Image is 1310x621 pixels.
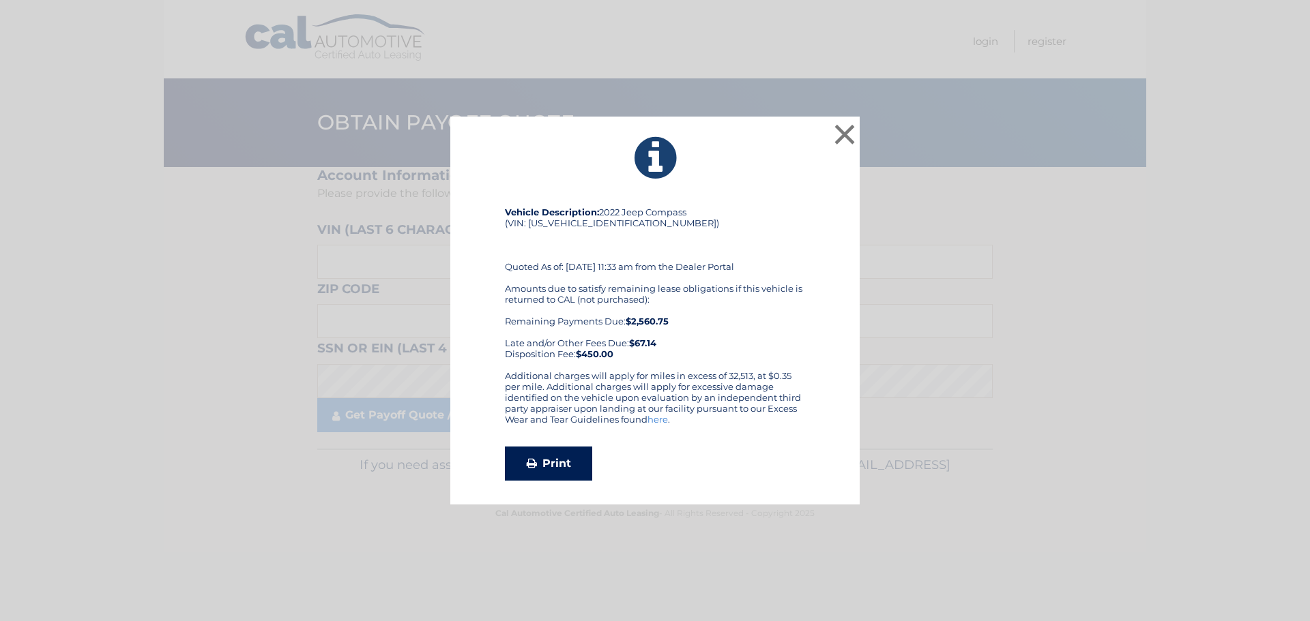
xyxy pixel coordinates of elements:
[505,446,592,481] a: Print
[629,337,656,348] b: $67.14
[505,207,599,217] strong: Vehicle Description:
[831,121,858,148] button: ×
[647,414,668,425] a: here
[505,207,805,370] div: 2022 Jeep Compass (VIN: [US_VEHICLE_IDENTIFICATION_NUMBER]) Quoted As of: [DATE] 11:33 am from th...
[576,348,613,359] strong: $450.00
[505,283,805,359] div: Amounts due to satisfy remaining lease obligations if this vehicle is returned to CAL (not purcha...
[626,316,669,327] b: $2,560.75
[505,370,805,436] div: Additional charges will apply for miles in excess of 32,513, at $0.35 per mile. Additional charge...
